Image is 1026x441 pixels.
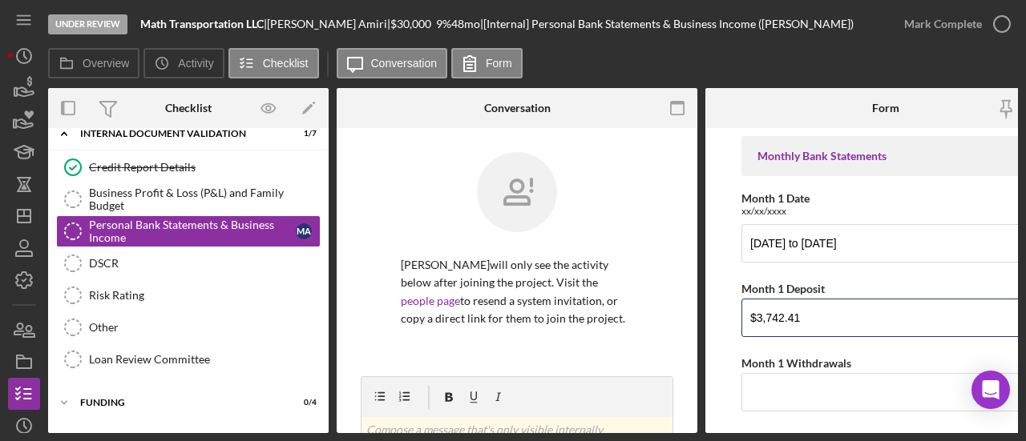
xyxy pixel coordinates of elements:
a: Loan Review Committee [56,343,321,375]
div: Monthly Bank Statements [757,150,1014,162]
div: 1 / 7 [288,129,317,138]
label: Month 1 Date [741,191,810,205]
a: people page [401,294,460,307]
a: Business Profit & Loss (P&L) and Family Budget [56,183,321,215]
div: Mark Complete [904,8,982,40]
div: Risk Rating [89,289,320,302]
button: Mark Complete [888,8,1018,40]
div: | [140,18,267,30]
div: Personal Bank Statements & Business Income [89,218,296,244]
button: Overview [48,48,139,78]
div: Other [89,321,320,334]
a: Other [56,311,321,343]
div: DSCR [89,257,320,270]
label: Month 1 Deposit [741,282,825,295]
div: 48 mo [451,18,480,30]
button: Conversation [337,48,448,78]
label: Month 1 Withdrawals [741,356,851,370]
div: Open Intercom Messenger [971,371,1010,409]
div: Credit Report Details [89,161,320,174]
div: Checklist [165,102,212,114]
button: Checklist [228,48,319,78]
div: Conversation [484,102,551,114]
div: Funding [80,398,277,407]
div: 9 % [436,18,451,30]
button: Form [451,48,523,78]
label: Activity [178,57,213,70]
div: Internal Document Validation [80,129,277,138]
a: Personal Bank Statements & Business IncomeMA [56,215,321,247]
a: DSCR [56,247,321,279]
span: $30,000 [390,17,431,30]
p: [PERSON_NAME] will only see the activity below after joining the project. Visit the to resend a s... [401,256,633,328]
div: | [Internal] Personal Bank Statements & Business Income ([PERSON_NAME]) [480,18,854,30]
div: M A [296,223,312,239]
button: Activity [143,48,224,78]
div: Under Review [48,14,127,34]
div: Loan Review Committee [89,353,320,366]
label: Checklist [263,57,309,70]
b: Math Transportation LLC [140,17,264,30]
div: [PERSON_NAME] Amiri | [267,18,390,30]
div: Business Profit & Loss (P&L) and Family Budget [89,186,320,212]
label: Overview [83,57,129,70]
a: Risk Rating [56,279,321,311]
div: Form [872,102,899,114]
label: Conversation [371,57,438,70]
div: 0 / 4 [288,398,317,407]
label: Form [486,57,512,70]
a: Credit Report Details [56,151,321,183]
